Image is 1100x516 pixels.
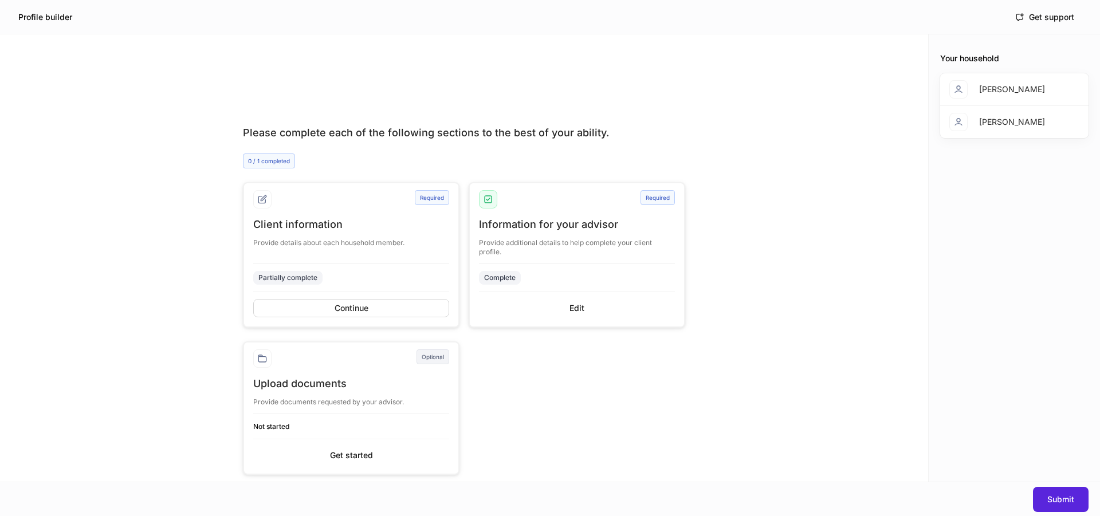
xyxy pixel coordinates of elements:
[253,391,449,407] div: Provide documents requested by your advisor.
[243,153,295,168] div: 0 / 1 completed
[479,218,675,231] div: Information for your advisor
[253,421,449,432] h6: Not started
[484,272,516,283] div: Complete
[641,190,675,205] div: Required
[1008,8,1082,26] button: Get support
[940,53,1089,64] div: Your household
[1033,487,1089,512] button: Submit
[569,302,584,314] div: Edit
[330,450,373,461] div: Get started
[1029,11,1074,23] div: Get support
[253,377,449,391] div: Upload documents
[243,126,685,140] div: Please complete each of the following sections to the best of your ability.
[335,302,368,314] div: Continue
[415,190,449,205] div: Required
[979,84,1045,95] div: [PERSON_NAME]
[258,272,317,283] div: Partially complete
[479,299,675,317] button: Edit
[253,446,449,464] button: Get started
[253,299,449,317] button: Continue
[1047,494,1074,505] div: Submit
[479,231,675,257] div: Provide additional details to help complete your client profile.
[18,11,72,23] h5: Profile builder
[253,218,449,231] div: Client information
[253,231,449,247] div: Provide details about each household member.
[417,349,449,364] div: Optional
[979,116,1045,128] div: [PERSON_NAME]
